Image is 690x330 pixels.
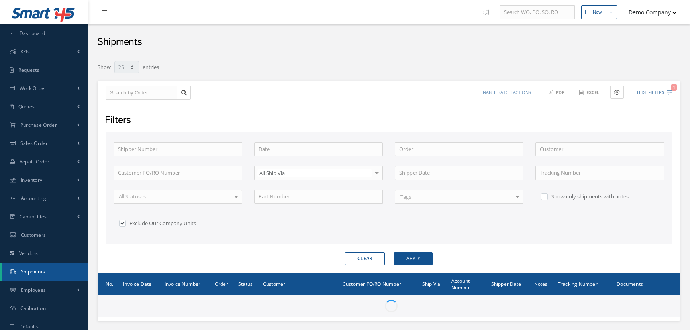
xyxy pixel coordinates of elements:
[395,166,523,180] input: Shipper Date
[18,103,35,110] span: Quotes
[20,30,45,37] span: Dashboard
[21,268,45,275] span: Shipments
[422,280,441,287] span: Ship Via
[630,86,672,99] button: Hide Filters1
[114,142,242,157] input: Shipper Number
[398,193,411,201] span: Tags
[671,84,677,91] span: 1
[621,4,677,20] button: Demo Company
[20,48,30,55] span: KPIs
[20,158,50,165] span: Repair Order
[20,140,48,147] span: Sales Order
[451,277,470,291] span: Account Number
[575,86,604,100] button: Excel
[19,323,39,330] span: Defaults
[581,5,617,19] button: New
[593,9,602,16] div: New
[21,177,43,183] span: Inventory
[19,250,38,257] span: Vendors
[123,280,151,287] span: Invoice Date
[20,85,47,92] span: Work Order
[263,280,286,287] span: Customer
[165,280,201,287] span: Invoice Number
[343,280,401,287] span: Customer PO/RO Number
[21,287,46,293] span: Employees
[534,280,548,287] span: Notes
[20,305,46,312] span: Calibration
[558,280,598,287] span: Tracking Number
[394,252,433,265] button: Apply
[118,220,242,229] div: Exclude Our Company Units
[97,36,142,48] h2: Shipments
[617,280,643,287] span: Documents
[254,190,383,204] input: Part Number
[254,142,383,157] input: Date
[491,280,521,287] span: Shipper Date
[117,192,146,201] span: All Statuses
[106,280,114,287] span: No.
[549,193,629,200] label: Show only shipments with notes
[20,213,47,220] span: Capabilities
[98,60,111,71] label: Show
[257,169,372,177] span: All Ship Via
[535,142,664,157] input: Customer
[127,220,196,227] label: Exclude Our Company Units
[18,67,39,73] span: Requests
[215,280,228,287] span: Order
[99,113,677,128] div: Filters
[143,60,159,71] label: entries
[21,232,46,238] span: Customers
[2,263,88,281] a: Shipments
[395,142,523,157] input: Order
[345,252,385,265] button: Clear
[20,122,57,128] span: Purchase Order
[473,86,539,100] button: Enable batch actions
[500,5,575,20] input: Search WO, PO, SO, RO
[114,166,242,180] input: Customer PO/RO Number
[21,195,47,202] span: Accounting
[106,86,177,100] input: Search by Order
[545,86,569,100] button: PDF
[535,166,664,180] input: Tracking Number
[238,280,253,287] span: Status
